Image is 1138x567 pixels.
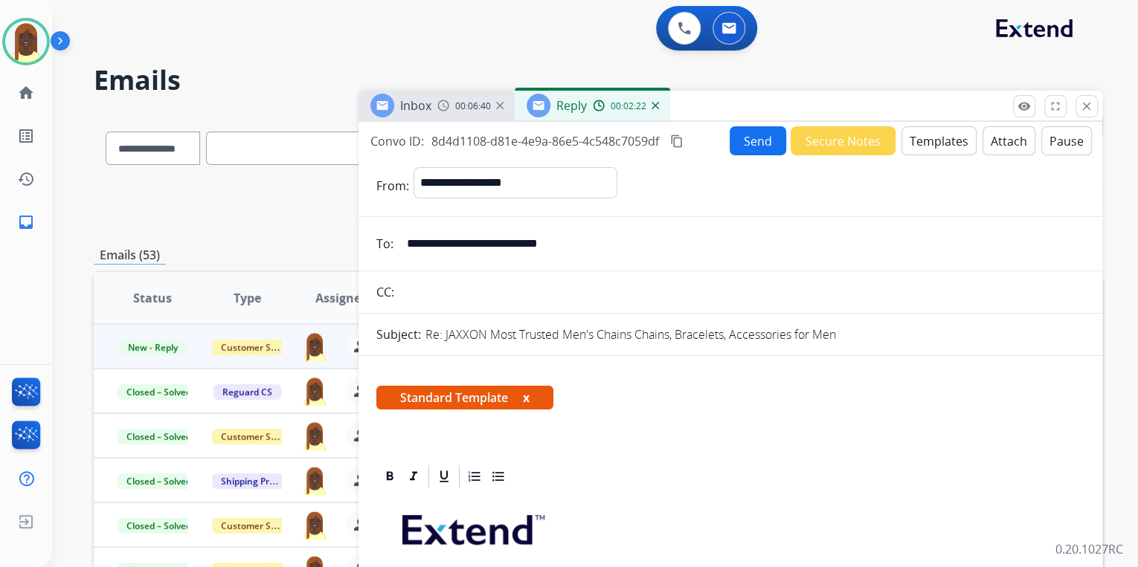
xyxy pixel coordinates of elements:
[119,340,187,355] span: New - Reply
[234,289,261,307] span: Type
[300,376,329,406] img: agent-avatar
[1055,540,1123,558] p: 0.20.1027RC
[17,213,35,231] mat-icon: inbox
[300,421,329,450] img: agent-avatar
[376,235,393,253] p: To:
[212,518,309,534] span: Customer Support
[212,340,309,355] span: Customer Support
[425,325,836,343] p: Re: JAXXON Most Trusted Men's Chains Chains, Bracelets, Accessories for Men
[300,465,329,495] img: agent-avatar
[118,429,200,444] span: Closed – Solved
[17,127,35,145] mat-icon: list_alt
[376,386,553,409] span: Standard Template
[315,289,367,307] span: Assignee
[463,465,486,487] div: Ordered List
[730,126,786,155] button: Send
[213,384,281,400] span: Reguard CS
[455,100,491,112] span: 00:06:40
[791,126,896,155] button: Secure Notes
[1080,100,1093,113] mat-icon: close
[212,429,309,444] span: Customer Support
[402,465,425,487] div: Italic
[983,126,1035,155] button: Attach
[17,84,35,102] mat-icon: home
[5,21,47,62] img: avatar
[379,465,401,487] div: Bold
[1041,126,1092,155] button: Pause
[353,516,370,534] mat-icon: person_remove
[376,283,394,301] p: CC:
[118,518,200,534] span: Closed – Solved
[376,325,421,343] p: Subject:
[353,427,370,444] mat-icon: person_remove
[433,465,455,487] div: Underline
[133,289,172,307] span: Status
[400,97,431,114] span: Inbox
[556,97,587,114] span: Reply
[212,473,314,489] span: Shipping Protection
[431,133,659,149] span: 8d4d1108-d81e-4e9a-86e5-4c548c7059df
[901,126,977,155] button: Templates
[523,389,530,406] button: x
[611,100,646,112] span: 00:02:22
[353,471,370,489] mat-icon: person_remove
[353,382,370,400] mat-icon: person_remove
[118,473,200,489] span: Closed – Solved
[1049,100,1062,113] mat-icon: fullscreen
[670,135,684,148] mat-icon: content_copy
[370,132,424,150] p: Convo ID:
[94,246,166,265] p: Emails (53)
[300,510,329,540] img: agent-avatar
[353,337,370,355] mat-icon: person_remove
[94,65,1102,95] h2: Emails
[487,465,509,487] div: Bullet List
[118,384,200,400] span: Closed – Solved
[17,170,35,188] mat-icon: history
[300,331,329,361] img: agent-avatar
[376,177,409,195] p: From:
[1018,100,1031,113] mat-icon: remove_red_eye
